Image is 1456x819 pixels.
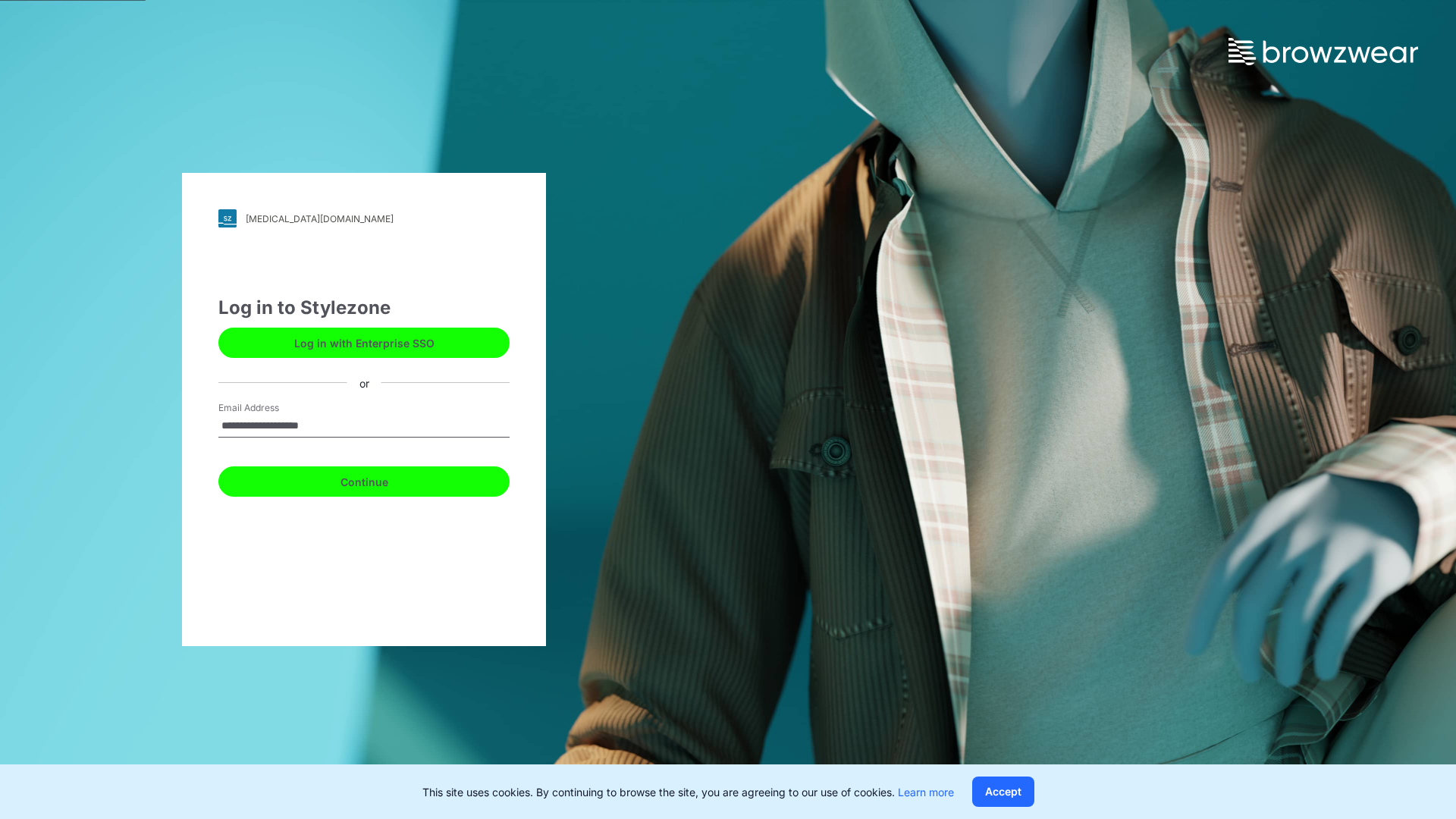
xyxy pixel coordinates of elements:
img: browzwear-logo.73288ffb.svg [1228,38,1418,65]
img: svg+xml;base64,PHN2ZyB3aWR0aD0iMjgiIGhlaWdodD0iMjgiIHZpZXdCb3g9IjAgMCAyOCAyOCIgZmlsbD0ibm9uZSIgeG... [218,209,237,227]
a: Learn more [898,786,954,799]
div: [MEDICAL_DATA][DOMAIN_NAME] [246,213,394,224]
div: Log in to Stylezone [218,294,510,322]
button: Accept [972,777,1034,807]
label: Email Address [218,401,325,415]
button: Log in with Enterprise SSO [218,328,510,358]
div: or [347,375,381,391]
button: Continue [218,466,510,497]
a: [MEDICAL_DATA][DOMAIN_NAME] [218,209,510,227]
p: This site uses cookies. By continuing to browse the site, you are agreeing to our use of cookies. [422,784,954,800]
